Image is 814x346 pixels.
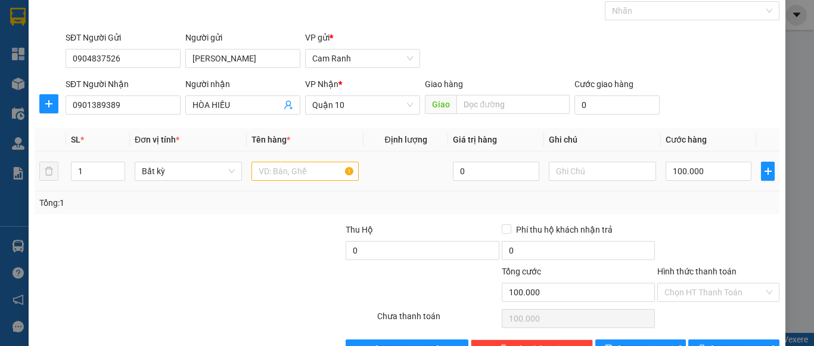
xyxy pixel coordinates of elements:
span: plus [762,166,774,176]
div: Tổng: 1 [39,196,315,209]
div: SĐT Người Nhận [66,78,181,91]
span: Tổng cước [502,267,541,276]
input: 0 [453,162,539,181]
label: Hình thức thanh toán [657,267,737,276]
span: Giao [425,95,456,114]
th: Ghi chú [544,128,661,152]
span: Quận 10 [312,96,413,114]
span: Tên hàng [251,135,290,144]
input: Dọc đường [456,95,570,114]
button: plus [761,162,775,181]
span: Thu Hộ [346,225,373,234]
span: Cam Ranh [312,50,413,67]
div: Người gửi [185,31,300,44]
span: Cước hàng [666,135,707,144]
span: plus [40,99,58,109]
span: SL [71,135,80,144]
span: Giao hàng [425,79,463,89]
span: Định lượng [384,135,427,144]
input: VD: Bàn, Ghế [251,162,359,181]
button: delete [39,162,58,181]
span: Giá trị hàng [453,135,497,144]
li: 35 Hoàng Dư Khương, Phường 12 [15,88,68,127]
input: Cước giao hàng [574,95,660,115]
input: Ghi Chú [549,162,656,181]
div: Chưa thanh toán [376,310,501,330]
label: Cước giao hàng [574,79,633,89]
b: Hòa [GEOGRAPHIC_DATA] [15,8,61,85]
div: SĐT Người Gửi [66,31,181,44]
div: Người nhận [185,78,300,91]
span: VP Nhận [305,79,338,89]
span: Đơn vị tính [135,135,179,144]
div: VP gửi [305,31,420,44]
span: Bất kỳ [142,162,235,180]
span: user-add [284,100,293,110]
span: Phí thu hộ khách nhận trả [511,223,617,236]
button: plus [39,94,58,113]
